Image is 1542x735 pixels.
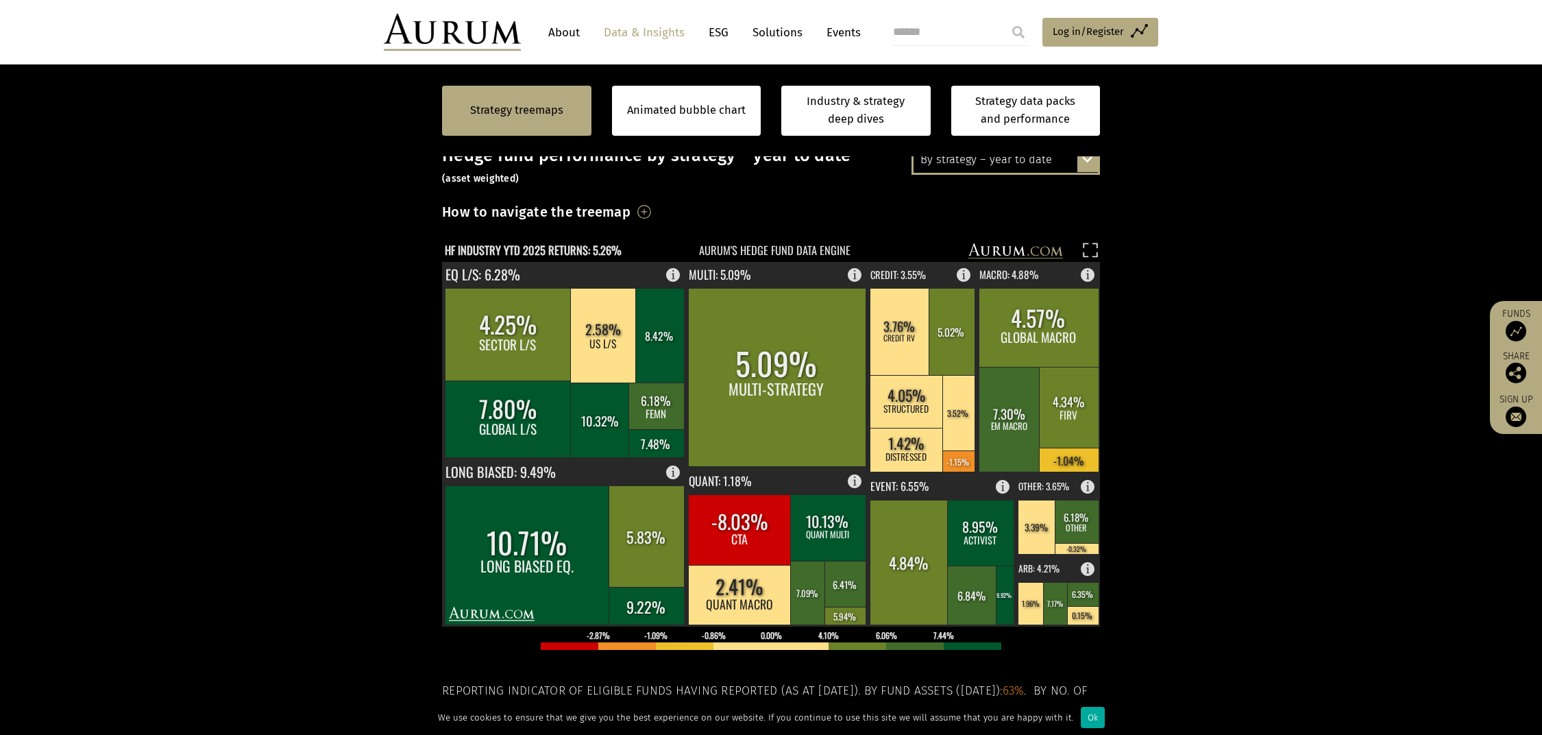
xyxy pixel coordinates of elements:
input: Submit [1005,19,1032,46]
img: Aurum [384,14,521,51]
div: Share [1497,352,1535,383]
h3: How to navigate the treemap [442,200,631,224]
a: Funds [1497,308,1535,341]
h5: Reporting indicator of eligible funds having reported (as at [DATE]). By fund assets ([DATE]): . ... [442,682,1100,719]
a: Solutions [746,20,809,45]
div: By strategy – year to date [914,147,1098,172]
a: Sign up [1497,394,1535,427]
img: Access Funds [1506,321,1526,341]
div: Ok [1081,707,1105,728]
a: Events [820,20,861,45]
span: 63% [1003,684,1025,698]
img: Sign up to our newsletter [1506,407,1526,427]
span: Log in/Register [1053,23,1124,40]
a: Log in/Register [1042,18,1158,47]
img: Share this post [1506,363,1526,383]
a: About [541,20,587,45]
h3: Hedge fund performance by strategy – year to date [442,145,1100,186]
a: Industry & strategy deep dives [781,86,931,136]
a: ESG [702,20,735,45]
a: Strategy treemaps [470,101,563,119]
a: Animated bubble chart [627,101,746,119]
small: (asset weighted) [442,173,519,184]
a: Strategy data packs and performance [951,86,1101,136]
a: Data & Insights [597,20,692,45]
